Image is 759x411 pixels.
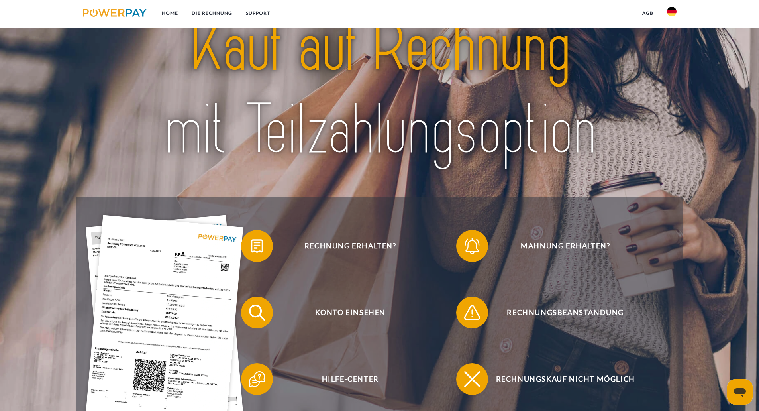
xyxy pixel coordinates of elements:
img: qb_help.svg [247,369,267,389]
button: Mahnung erhalten? [456,230,663,262]
a: SUPPORT [239,6,277,20]
a: Home [155,6,185,20]
span: Konto einsehen [253,297,448,328]
img: qb_close.svg [462,369,482,389]
iframe: Schaltfläche zum Öffnen des Messaging-Fensters [727,379,753,405]
span: Mahnung erhalten? [468,230,663,262]
img: de [667,7,677,16]
button: Konto einsehen [241,297,448,328]
span: Rechnungsbeanstandung [468,297,663,328]
button: Rechnungsbeanstandung [456,297,663,328]
img: qb_bell.svg [462,236,482,256]
a: agb [635,6,660,20]
img: qb_bill.svg [247,236,267,256]
img: title-powerpay_de.svg [112,1,647,176]
span: Rechnungskauf nicht möglich [468,363,663,395]
span: Rechnung erhalten? [253,230,448,262]
span: Hilfe-Center [253,363,448,395]
img: qb_search.svg [247,303,267,323]
img: qb_warning.svg [462,303,482,323]
button: Rechnung erhalten? [241,230,448,262]
button: Rechnungskauf nicht möglich [456,363,663,395]
button: Hilfe-Center [241,363,448,395]
a: DIE RECHNUNG [185,6,239,20]
img: logo-powerpay.svg [83,9,147,17]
